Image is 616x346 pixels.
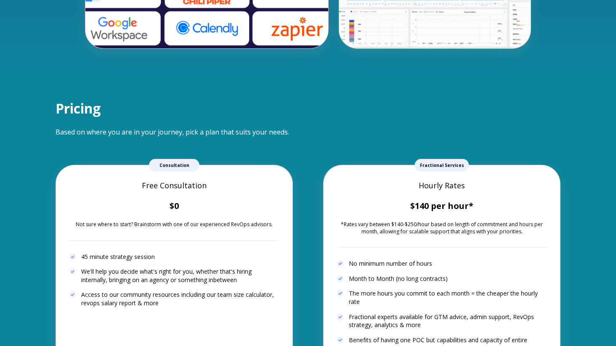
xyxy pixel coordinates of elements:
span: Based on where you are in your journey, pick a plan that suits your needs. [56,127,289,137]
span: Access to our community resources including our team size calculator, revops salary report & more [81,291,279,307]
img: Checkmark [337,260,344,267]
span: Consultation [149,159,199,172]
span: Month to Month (no long contracts) [349,275,448,283]
img: Checkmark [337,337,344,343]
span: Fractional experts available for GTM advice, admin support, RevOps strategy, analytics & more [349,313,547,329]
img: Checkmark [337,275,344,282]
span: The more hours you commit to each month = the cheaper the hourly rate [349,289,547,306]
img: Checkmark [69,291,76,298]
span: Pricing [56,99,101,117]
p: *Rates vary between $140-$250/hour based on length of commitment and hours per month, allowing fo... [337,221,547,235]
h4: Hourly Rates [337,180,547,191]
span: We'll help you decide what's right for you, whether that's hiring internally, bringing on an agen... [81,267,279,284]
strong: $0 [170,200,179,211]
span: Fractional Services [415,159,469,172]
span: No minimum number of hours [349,259,432,268]
p: Not sure where to start? Brainstorm with one of our experienced RevOps advisors. [69,221,279,228]
img: Checkmark [337,314,344,320]
h4: Free Consultation [69,180,279,191]
img: Checkmark [69,268,76,275]
span: 45 minute strategy session [81,253,155,261]
strong: $140 per hour* [410,200,473,211]
img: Checkmark [337,290,344,297]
